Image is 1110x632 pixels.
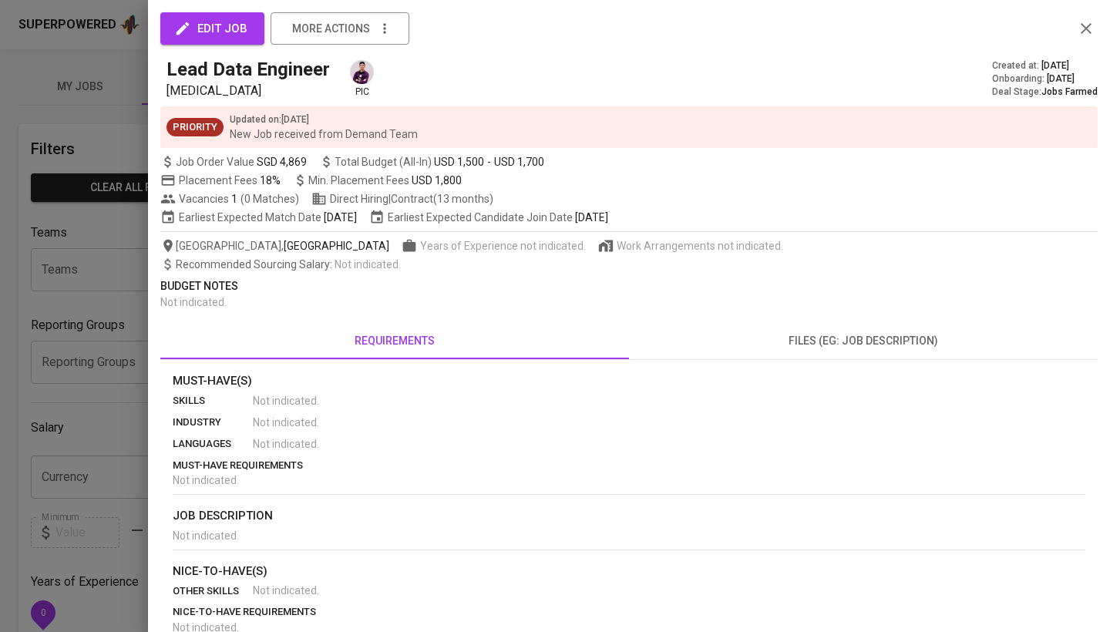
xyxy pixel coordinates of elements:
[253,415,319,430] span: Not indicated .
[1047,72,1075,86] span: [DATE]
[494,154,544,170] span: USD 1,700
[992,86,1098,99] div: Deal Stage :
[311,191,493,207] span: Direct Hiring | Contract (13 months)
[271,12,409,45] button: more actions
[176,258,335,271] span: Recommended Sourcing Salary :
[230,113,418,126] p: Updated on : [DATE]
[1041,86,1098,97] span: Jobs Farmed
[160,191,299,207] span: Vacancies ( 0 Matches )
[434,154,484,170] span: USD 1,500
[177,18,247,39] span: edit job
[166,83,261,98] span: [MEDICAL_DATA]
[173,529,239,542] span: Not indicated .
[179,174,281,187] span: Placement Fees
[992,59,1098,72] div: Created at :
[173,583,253,599] p: other skills
[160,154,307,170] span: Job Order Value
[284,238,389,254] span: [GEOGRAPHIC_DATA]
[617,238,783,254] span: Work Arrangements not indicated.
[257,154,307,170] span: SGD 4,869
[173,393,253,408] p: skills
[992,72,1098,86] div: Onboarding :
[487,154,491,170] span: -
[253,583,319,598] span: Not indicated .
[253,436,319,452] span: Not indicated .
[166,57,330,82] h5: Lead Data Engineer
[160,278,1098,294] p: Budget Notes
[335,258,401,271] span: Not indicated .
[292,19,370,39] span: more actions
[1041,59,1069,72] span: [DATE]
[253,393,319,408] span: Not indicated .
[170,331,620,351] span: requirements
[638,331,1088,351] span: files (eg: job description)
[229,191,237,207] span: 1
[173,436,253,452] p: languages
[173,604,1085,620] p: nice-to-have requirements
[173,372,1085,390] p: Must-Have(s)
[160,296,227,308] span: Not indicated .
[575,210,608,225] span: [DATE]
[319,154,544,170] span: Total Budget (All-In)
[173,458,1085,473] p: must-have requirements
[420,238,586,254] span: Years of Experience not indicated.
[166,120,224,135] span: Priority
[173,415,253,430] p: industry
[160,12,264,45] button: edit job
[160,210,357,225] span: Earliest Expected Match Date
[173,563,1085,580] p: nice-to-have(s)
[160,238,389,254] span: [GEOGRAPHIC_DATA] ,
[173,474,239,486] span: Not indicated .
[348,59,375,99] div: pic
[350,60,374,84] img: erwin@glints.com
[324,210,357,225] span: [DATE]
[308,174,462,187] span: Min. Placement Fees
[369,210,608,225] span: Earliest Expected Candidate Join Date
[412,174,462,187] span: USD 1,800
[230,126,418,142] p: New Job received from Demand Team
[173,507,1085,525] p: job description
[260,174,281,187] span: 18%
